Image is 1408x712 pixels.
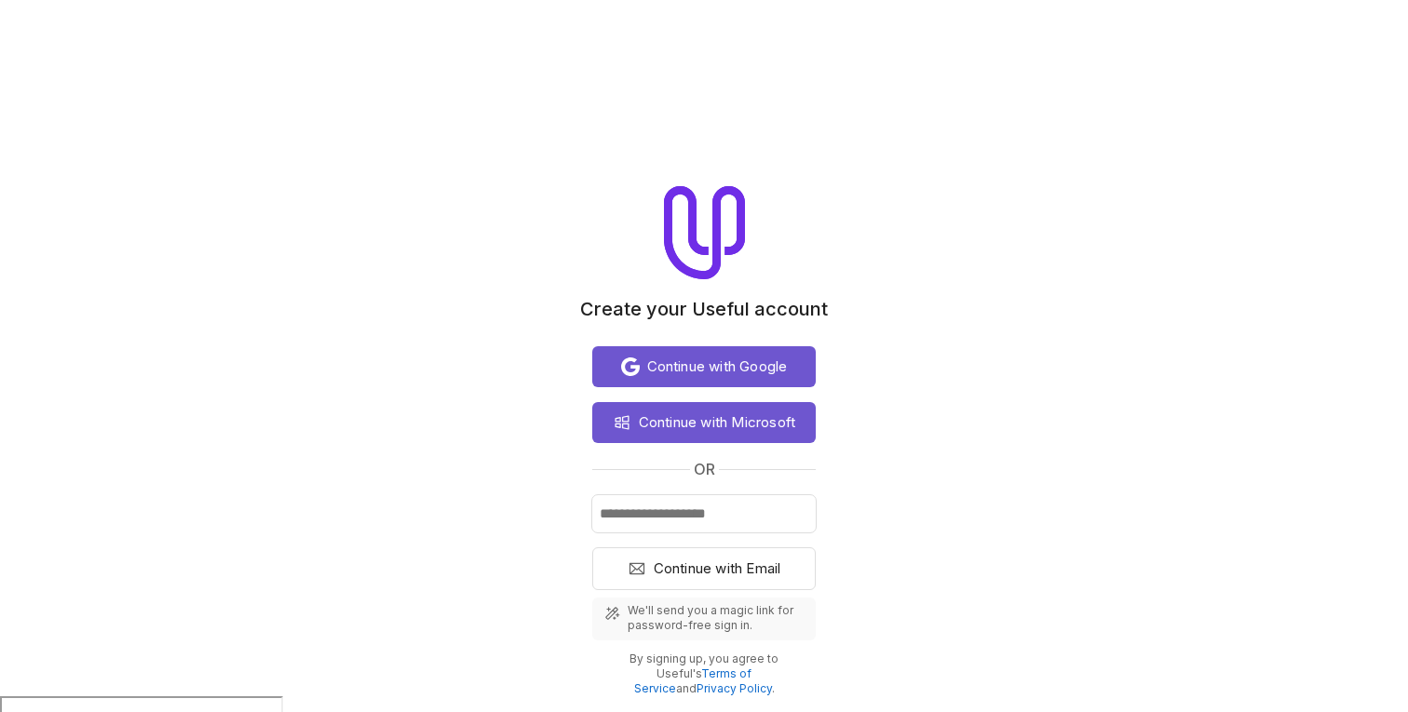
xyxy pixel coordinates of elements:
[634,666,752,695] a: Terms of Service
[580,298,828,320] h1: Create your Useful account
[654,558,781,580] span: Continue with Email
[697,681,772,695] a: Privacy Policy
[592,495,816,532] input: Email
[592,402,816,443] button: Continue with Microsoft
[628,603,805,633] span: We'll send you a magic link for password-free sign in.
[694,458,715,480] span: or
[592,547,816,590] button: Continue with Email
[607,652,801,696] p: By signing up, you agree to Useful's and .
[639,411,796,434] span: Continue with Microsoft
[647,356,788,378] span: Continue with Google
[592,346,816,387] button: Continue with Google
